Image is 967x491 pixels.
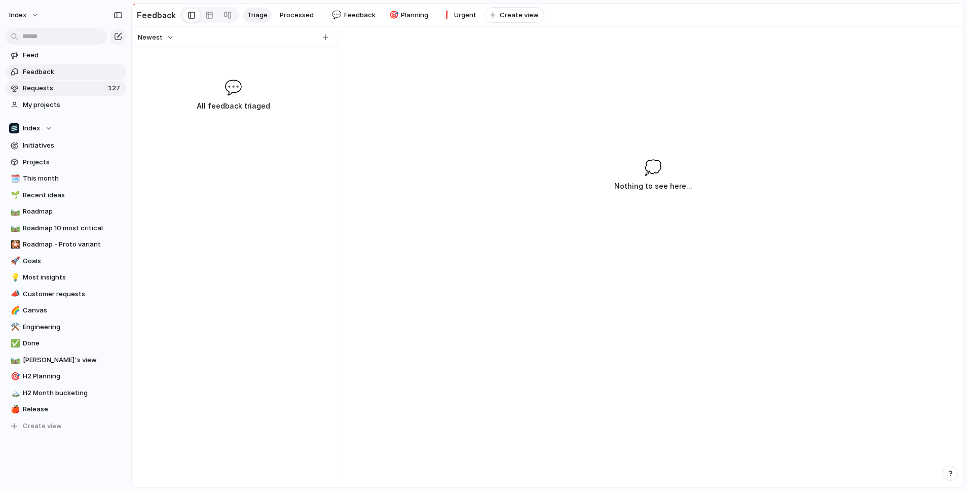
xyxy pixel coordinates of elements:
span: Customer requests [23,289,123,299]
div: ⚒️ [11,321,18,333]
button: 🛤️ [9,355,19,365]
button: Index [5,7,44,23]
a: 📣Customer requests [5,287,126,302]
button: 🎯 [388,10,398,20]
div: 📣 [11,288,18,300]
a: 🎇Roadmap - Proto variant [5,237,126,252]
a: 🎯Planning [384,8,433,23]
h3: Nothing to see here... [614,180,692,192]
span: Index [9,10,26,20]
button: 💬 [330,10,341,20]
span: Feedback [23,67,123,77]
a: 🛤️Roadmap [5,204,126,219]
div: 🎯 [11,371,18,382]
span: Feed [23,50,123,60]
span: Release [23,404,123,414]
span: Urgent [454,10,476,20]
button: Newest [136,31,175,44]
a: My projects [5,97,126,113]
button: 🌈 [9,305,19,315]
a: Initiatives [5,138,126,153]
span: Done [23,338,123,348]
div: 🚀 [11,255,18,267]
button: 🎇 [9,239,19,250]
span: My projects [23,100,123,110]
div: 🍎 [11,404,18,415]
span: This month [23,173,123,184]
span: Roadmap [23,206,123,217]
div: 🎯 [389,9,396,21]
div: 🏔️H2 Month bucketing [5,385,126,401]
div: 💬 [332,9,339,21]
button: 🛤️ [9,223,19,233]
a: ❗Urgent [436,8,480,23]
button: 🍎 [9,404,19,414]
a: 🛤️[PERSON_NAME]'s view [5,353,126,368]
a: 🎯H2 Planning [5,369,126,384]
span: Planning [401,10,428,20]
span: H2 Month bucketing [23,388,123,398]
button: Create view [5,418,126,434]
span: Canvas [23,305,123,315]
button: 🏔️ [9,388,19,398]
button: ⚒️ [9,322,19,332]
button: Create view [485,7,544,23]
a: 💡Most insights [5,270,126,285]
div: ✅ [11,338,18,349]
button: 🌱 [9,190,19,200]
a: Requests127 [5,81,126,96]
button: Index [5,121,126,136]
a: ⚒️Engineering [5,320,126,335]
span: Engineering [23,322,123,332]
span: Requests [23,83,105,93]
button: 💡 [9,272,19,283]
span: Initiatives [23,141,123,151]
a: 🗓️This month [5,171,126,186]
button: 🎯 [9,371,19,381]
a: 🚀Goals [5,254,126,269]
button: 🛤️ [9,206,19,217]
div: 🏔️ [11,387,18,399]
a: Processed [276,8,318,23]
button: 🚀 [9,256,19,266]
a: 🛤️Roadmap 10 most critical [5,221,126,236]
h2: Feedback [137,9,176,21]
span: Create view [23,421,62,431]
span: Roadmap - Proto variant [23,239,123,250]
span: Most insights [23,272,123,283]
h3: All feedback triaged [156,100,311,112]
span: [PERSON_NAME]'s view [23,355,123,365]
button: ✅ [9,338,19,348]
button: ❗ [440,10,451,20]
div: 🌈 [11,305,18,317]
span: Triage [247,10,268,20]
button: 📣 [9,289,19,299]
a: 💬Feedback [326,8,380,23]
span: 💬 [225,77,242,98]
div: ❗ [442,9,449,21]
span: 💭 [644,157,662,178]
a: Feedback [5,64,126,80]
a: 🌱Recent ideas [5,188,126,203]
span: Roadmap 10 most critical [23,223,123,233]
span: Index [23,123,40,133]
span: Feedback [344,10,376,20]
a: ✅Done [5,336,126,351]
div: 🌱 [11,189,18,201]
div: 🛤️ [11,206,18,218]
span: Processed [280,10,314,20]
a: Projects [5,155,126,170]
